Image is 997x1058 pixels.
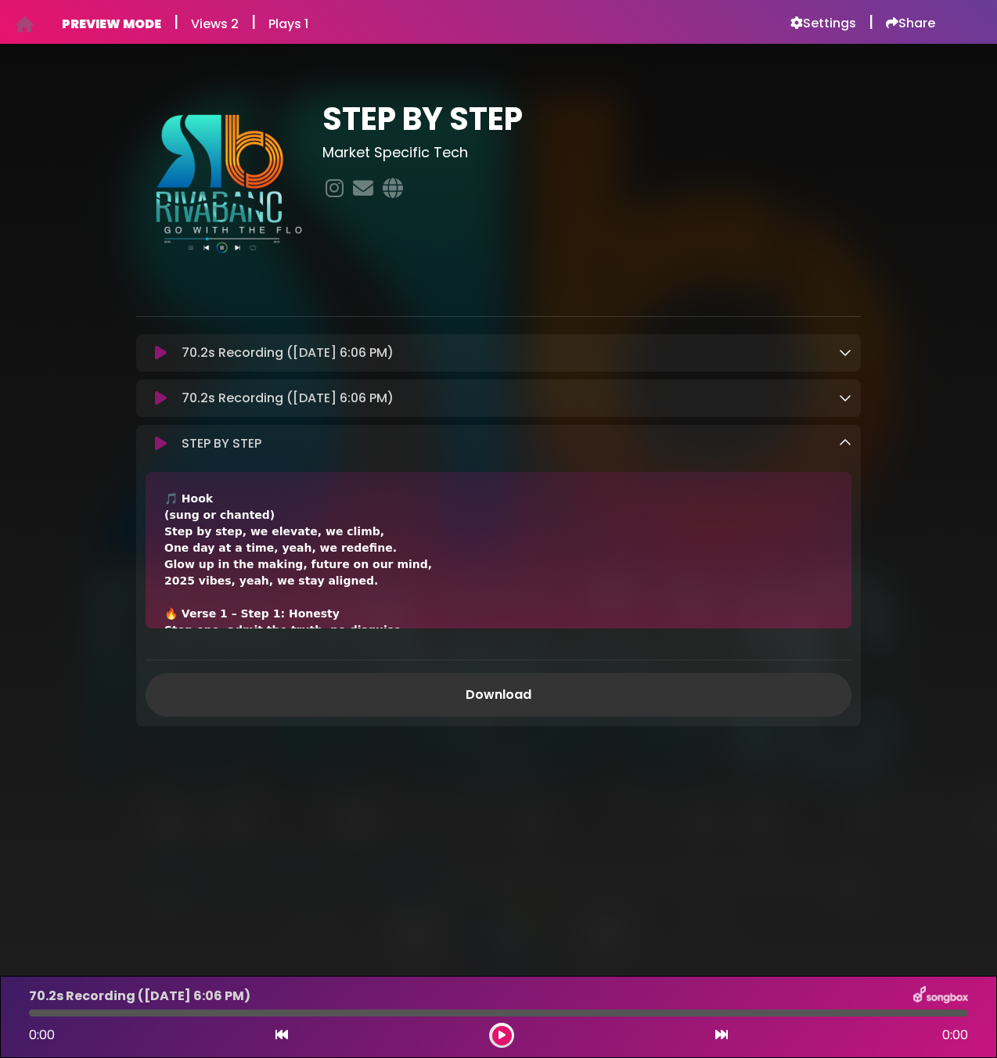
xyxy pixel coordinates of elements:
[268,16,308,31] h6: Plays 1
[182,434,261,453] p: STEP BY STEP
[790,16,856,31] a: Settings
[146,673,851,717] a: Download
[251,13,256,31] h5: |
[322,100,862,138] h1: STEP BY STEP
[191,16,239,31] h6: Views 2
[174,13,178,31] h5: |
[869,13,873,31] h5: |
[62,16,161,31] h6: PREVIEW MODE
[886,16,935,31] a: Share
[322,144,862,161] h3: Market Specific Tech
[136,100,304,268] img: 4pN4B8I1S26pthYFCpPw
[182,344,394,362] p: 70.2s Recording ([DATE] 6:06 PM)
[182,389,394,408] p: 70.2s Recording ([DATE] 6:06 PM)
